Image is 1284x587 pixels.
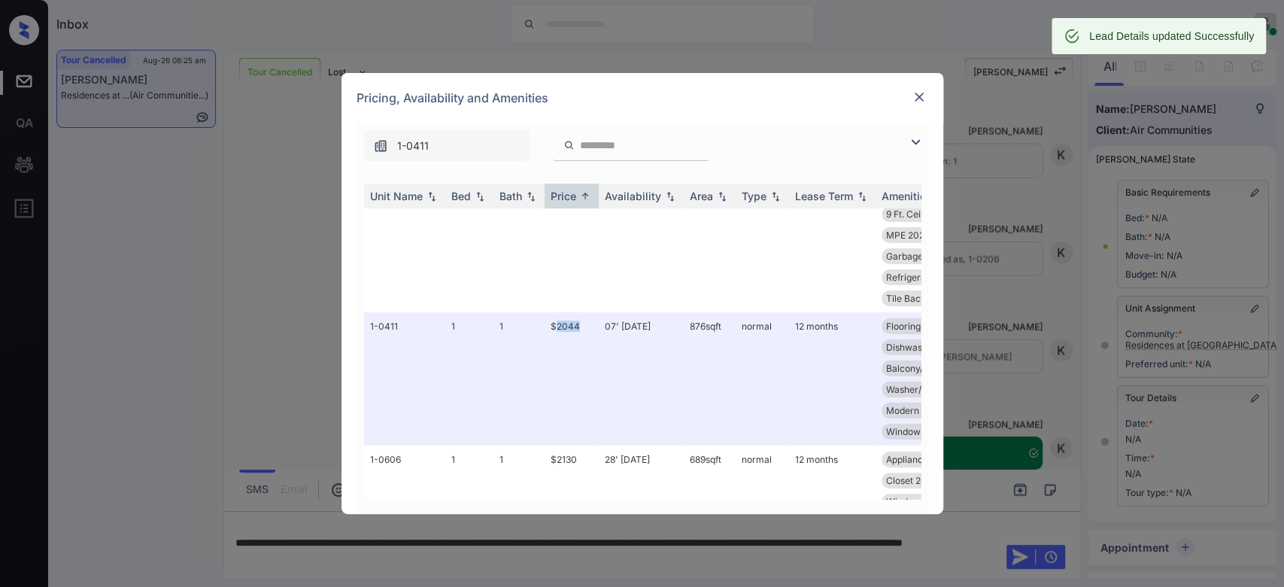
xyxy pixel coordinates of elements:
div: Type [742,190,766,202]
div: Unit Name [370,190,423,202]
div: Lease Term [795,190,853,202]
span: Refrigerator Le... [886,272,958,283]
img: sorting [578,190,593,202]
td: $1994 [545,158,599,312]
img: icon-zuma [906,133,924,151]
td: 1 [493,158,545,312]
span: 9 Ft. Ceiling [886,208,936,220]
span: Balcony/Patio [886,363,945,374]
td: 12 months [789,158,876,312]
td: 1-0411 [364,312,445,446]
td: 1 [445,312,493,446]
td: 1 [493,312,545,446]
td: 876 sqft [684,312,736,446]
span: Washer/Dryer [886,384,946,395]
td: normal [736,158,789,312]
span: Dishwasher [886,342,936,353]
td: normal [736,312,789,446]
div: Amenities [882,190,932,202]
span: Modern Cabinetr... [886,405,964,416]
span: 1-0411 [397,138,429,154]
span: Tile Backsplash [886,293,953,304]
img: icon-zuma [563,138,575,152]
td: 1-0312 [364,158,445,312]
span: Appliances Stai... [886,454,958,465]
div: Area [690,190,713,202]
div: Lead Details updated Successfully [1089,23,1254,50]
img: icon-zuma [373,138,388,154]
td: 07' [DATE] [599,312,684,446]
span: Flooring Wood 1... [886,321,960,332]
span: Window Covering... [886,496,969,507]
img: sorting [472,191,487,202]
td: 0 [445,158,493,312]
td: 550 sqft [684,158,736,312]
img: sorting [663,191,678,202]
div: Pricing, Availability and Amenities [341,73,943,123]
img: sorting [524,191,539,202]
img: close [912,90,927,105]
td: $2044 [545,312,599,446]
div: Bed [451,190,471,202]
img: sorting [854,191,870,202]
img: sorting [715,191,730,202]
td: 25' [DATE] [599,158,684,312]
span: Closet 2014 [886,475,936,486]
div: Price [551,190,576,202]
td: 12 months [789,312,876,446]
span: Garbage disposa... [886,251,964,262]
img: sorting [768,191,783,202]
div: Availability [605,190,661,202]
span: MPE 2024 Hallwa... [886,230,969,241]
div: Bath [499,190,522,202]
span: Window Covering... [886,426,969,437]
img: sorting [424,191,439,202]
